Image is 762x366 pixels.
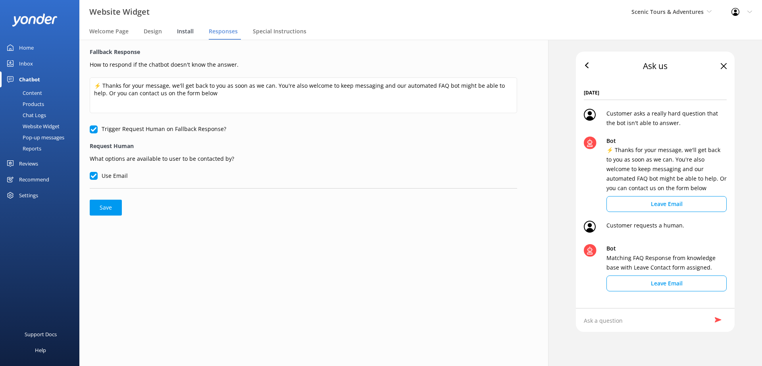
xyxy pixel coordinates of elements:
[90,125,226,133] label: Trigger Request Human on Fallback Response?
[5,121,79,132] a: Website Widget
[5,110,79,121] a: Chat Logs
[12,13,58,27] img: yonder-white-logo.png
[90,58,517,69] p: How to respond if the chatbot doesn't know the answer.
[606,244,727,253] p: Bot
[5,132,79,143] a: Pop-up messages
[19,187,38,203] div: Settings
[631,8,704,15] span: Scenic Tours & Adventures
[19,56,33,71] div: Inbox
[19,71,40,87] div: Chatbot
[35,342,46,358] div: Help
[89,6,150,18] h3: Website Widget
[90,77,517,113] textarea: ⚡ Thanks for your message, we'll get back to you as soon as we can. You're also welcome to keep m...
[19,171,49,187] div: Recommend
[606,196,727,212] button: Leave Email
[209,27,238,35] span: Responses
[5,132,64,143] div: Pop-up messages
[5,98,44,110] div: Products
[177,27,194,35] span: Install
[584,89,727,100] span: [DATE]
[606,253,727,272] p: Matching FAQ Response from knowledge base with Leave Contact form assigned.
[606,109,727,128] p: Customer asks a really hard question that the bot isn't able to answer.
[606,145,727,193] p: ⚡ Thanks for your message, we'll get back to you as soon as we can. You're also welcome to keep m...
[90,48,517,56] label: Fallback Response
[643,60,668,73] div: Ask us
[90,200,122,216] button: Save
[144,27,162,35] span: Design
[606,275,727,291] button: Leave Email
[90,152,517,163] p: What options are available to user to be contacted by?
[606,137,727,145] p: Bot
[5,98,79,110] a: Products
[25,326,57,342] div: Support Docs
[19,156,38,171] div: Reviews
[90,171,128,180] label: Use Email
[5,87,42,98] div: Content
[90,142,517,150] label: Request Human
[5,143,79,154] a: Reports
[5,87,79,98] a: Content
[5,110,46,121] div: Chat Logs
[606,221,684,235] p: Customer requests a human.
[5,121,60,132] div: Website Widget
[19,40,34,56] div: Home
[5,143,41,154] div: Reports
[89,27,129,35] span: Welcome Page
[253,27,306,35] span: Special Instructions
